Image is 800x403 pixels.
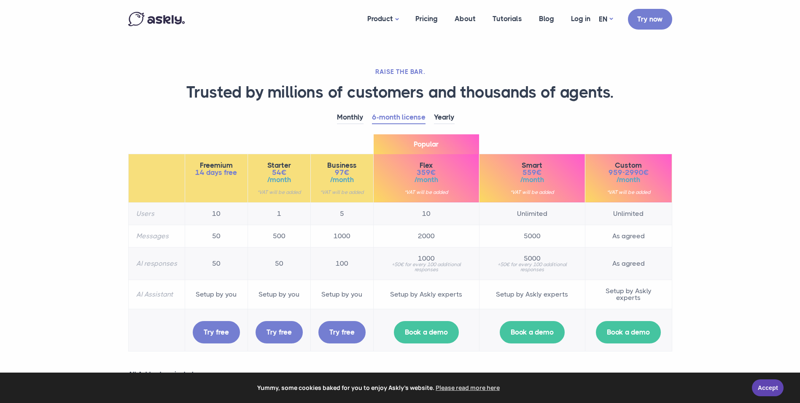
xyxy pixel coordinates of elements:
[256,176,303,183] span: /month
[256,162,303,169] span: Starter
[593,260,664,267] span: As agreed
[337,111,364,124] a: Monthly
[318,176,366,183] span: /month
[593,176,664,183] span: /month
[381,162,471,169] span: Flex
[446,3,484,35] a: About
[531,3,563,35] a: Blog
[193,321,240,343] a: Try free
[256,321,303,343] a: Try free
[487,176,577,183] span: /month
[128,82,672,103] h1: Trusted by millions of customers and thousands of agents.
[185,247,248,280] td: 50
[373,202,479,225] td: 10
[318,162,366,169] span: Business
[628,9,672,30] a: Try now
[185,280,248,309] td: Setup by you
[593,169,664,176] span: 959-2990€
[585,202,672,225] td: Unlimited
[407,3,446,35] a: Pricing
[593,162,664,169] span: Custom
[381,169,471,176] span: 359€
[318,169,366,176] span: 97€
[185,202,248,225] td: 10
[373,280,479,309] td: Setup by Askly experts
[128,370,199,378] strong: All Askly plans include:
[310,225,373,247] td: 1000
[381,255,471,262] span: 1000
[585,280,672,309] td: Setup by Askly experts
[193,169,240,176] span: 14 days free
[12,381,746,394] span: Yummy, some cookies baked for you to enjoy Askly's website.
[484,3,531,35] a: Tutorials
[563,3,599,35] a: Log in
[310,202,373,225] td: 5
[128,68,672,76] h2: RAISE THE BAR.
[373,225,479,247] td: 2000
[394,321,459,343] a: Book a demo
[752,379,784,396] a: Accept
[381,262,471,272] small: +50€ for every 100 additional responses
[248,280,310,309] td: Setup by you
[372,111,426,124] a: 6-month license
[318,190,366,195] small: *VAT will be added
[310,247,373,280] td: 100
[193,162,240,169] span: Freemium
[248,247,310,280] td: 50
[310,280,373,309] td: Setup by you
[359,3,407,36] a: Product
[128,225,185,247] th: Messages
[256,190,303,195] small: *VAT will be added
[256,169,303,176] span: 54€
[479,202,585,225] td: Unlimited
[248,225,310,247] td: 500
[599,13,613,25] a: EN
[128,12,185,26] img: Askly
[128,202,185,225] th: Users
[487,190,577,195] small: *VAT will be added
[128,280,185,309] th: AI Assistant
[593,190,664,195] small: *VAT will be added
[434,111,455,124] a: Yearly
[487,262,577,272] small: +50€ for every 100 additional responses
[487,255,577,262] span: 5000
[374,134,479,154] span: Popular
[381,190,471,195] small: *VAT will be added
[128,247,185,280] th: AI responses
[596,321,661,343] a: Book a demo
[185,225,248,247] td: 50
[487,162,577,169] span: Smart
[318,321,366,343] a: Try free
[487,169,577,176] span: 559€
[248,202,310,225] td: 1
[585,225,672,247] td: As agreed
[434,381,501,394] a: learn more about cookies
[479,225,585,247] td: 5000
[479,280,585,309] td: Setup by Askly experts
[500,321,565,343] a: Book a demo
[381,176,471,183] span: /month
